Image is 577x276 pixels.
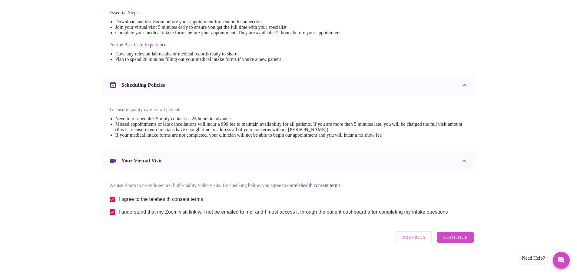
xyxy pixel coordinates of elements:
[115,19,341,25] li: Download and test Zoom before your appointment for a smooth connection
[109,183,468,188] p: We use Zoom to provide secure, high-quality video visits. By checking below, you agree to our .
[437,232,473,243] button: Continue
[443,233,467,241] span: Continue
[102,75,475,95] div: Scheduling Policies
[102,151,475,171] div: Your Virtual Visit
[121,158,162,164] h3: Your Virtual Visit
[115,57,341,62] li: Plan to spend 20 minutes filling out your medical intake forms if you're a new patient
[109,107,468,112] p: To ensure quality care for all patients:
[119,196,203,203] span: I agree to the telehealth consent terms
[121,82,165,88] h3: Scheduling Policies
[115,25,341,30] li: Join your virtual visit 5 minutes early to ensure you get the full time with your specialist
[109,10,341,15] h4: Essential Steps
[115,116,468,121] li: Need to reschedule? Simply contact us 24 hours in advance
[119,208,448,216] span: I understand that my Zoom visit link will not be emailed to me, and I must access it through the ...
[115,51,341,57] li: Have any relevant lab results or medical records ready to share
[403,233,425,241] span: Previous
[109,42,341,48] h4: For the Best Care Experience
[519,252,548,264] div: Need Help?
[294,183,341,188] a: telehealth consent terms
[115,121,468,132] li: Missed appointments or late cancellations will incur a $99 fee to maintain availability for all p...
[115,132,468,138] li: If your medical intake forms are not completed, your clinician will not be able to begin our appo...
[553,252,570,269] button: Messages
[396,231,432,243] button: Previous
[115,30,341,35] li: Complete your medical intake forms before your appointment. They are available 72 hours before yo...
